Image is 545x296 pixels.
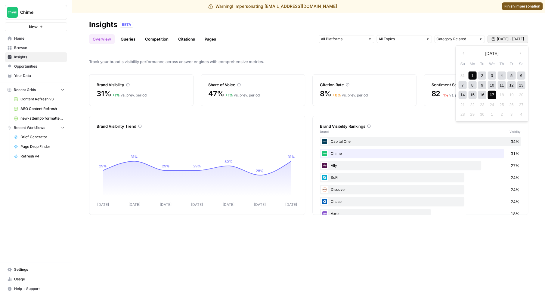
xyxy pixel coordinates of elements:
div: Chime [320,149,521,158]
span: New [29,24,38,30]
div: Choose Saturday, September 6th, 2025 [517,71,525,79]
a: Browse [5,43,67,53]
span: Recent Workflows [14,125,45,130]
a: new-attempt-formatted.csv [11,114,67,123]
a: Citations [175,34,199,44]
div: Share of Voice [208,82,298,88]
a: Brief Generator [11,132,67,142]
img: 055fm6kq8b5qbl7l3b1dn18gw8jg [321,138,328,145]
span: 31% [97,89,111,99]
div: Sa [517,60,525,68]
span: Help + Support [14,286,64,291]
span: Opportunities [14,64,64,69]
span: Chime [20,9,57,15]
tspan: 31% [288,154,295,159]
img: 3vibx1q1sudvcbtbvr0vc6shfgz6 [321,174,328,181]
span: + 1 % [225,93,233,97]
tspan: [DATE] [223,202,234,207]
div: Not available Tuesday, September 30th, 2025 [478,110,486,118]
div: We [488,60,496,68]
div: Not available Thursday, September 25th, 2025 [497,101,506,109]
span: Refresh v4 [20,154,64,159]
span: Recent Grids [14,87,36,93]
div: month 2025-09 [458,71,526,119]
span: [DATE] - [DATE] [497,36,524,42]
button: New [5,22,67,31]
a: AEO Content Refresh [11,104,67,114]
button: Workspace: Chime [5,5,67,20]
tspan: 29% [99,164,107,168]
a: Home [5,34,67,43]
tspan: 29% [193,164,201,168]
div: Choose Friday, September 12th, 2025 [507,81,516,89]
a: Pages [201,34,220,44]
div: Choose Monday, September 15th, 2025 [468,91,476,99]
div: Citation Rate [320,82,409,88]
div: Discover [320,185,521,194]
div: Fr [507,60,516,68]
a: Finish impersonation [502,2,543,10]
img: coj8e531q0s3ia02g5lp8nelrgng [321,198,328,205]
a: Settings [5,265,67,274]
button: Help + Support [5,284,67,294]
img: e5fk9tiju2g891kiden7v1vts7yb [321,210,328,217]
span: Visibility [509,129,521,134]
span: 34% [511,139,519,145]
div: Not available Saturday, October 4th, 2025 [517,110,525,118]
div: vs. prev. period [441,93,475,98]
img: Chime Logo [7,7,18,18]
div: Choose Wednesday, September 17th, 2025 [488,91,496,99]
span: Content Refresh v3 [20,96,64,102]
div: Not available Wednesday, September 24th, 2025 [488,101,496,109]
tspan: 31% [131,154,138,159]
div: Choose Tuesday, September 16th, 2025 [478,91,486,99]
span: [DATE] [485,50,498,56]
tspan: [DATE] [254,202,266,207]
tspan: [DATE] [97,202,109,207]
tspan: 29% [162,164,169,168]
div: Not available Wednesday, October 1st, 2025 [488,110,496,118]
div: Choose Monday, September 8th, 2025 [468,81,476,89]
div: vs. prev. period [225,93,260,98]
div: Not available Friday, September 19th, 2025 [507,91,516,99]
tspan: [DATE] [285,202,297,207]
tspan: 30% [225,159,233,164]
div: vs. prev. period [112,93,147,98]
div: Capital One [320,137,521,146]
div: Not available Thursday, October 2nd, 2025 [497,110,506,118]
img: bqgl29juvk0uu3qq1uv3evh0wlvg [321,186,328,193]
div: Chase [320,197,521,206]
tspan: [DATE] [129,202,140,207]
div: Mo [468,60,476,68]
div: Insights [89,20,117,29]
div: Not available Monday, September 22nd, 2025 [468,101,476,109]
a: Overview [89,34,115,44]
span: Browse [14,45,64,50]
span: 24% [511,199,519,205]
span: 27% [511,163,519,169]
span: Home [14,36,64,41]
span: Brief Generator [20,134,64,140]
a: Content Refresh v3 [11,94,67,104]
tspan: [DATE] [191,202,203,207]
button: [DATE] - [DATE] [487,35,528,43]
div: SoFi [320,173,521,182]
div: Not available Saturday, September 20th, 2025 [517,91,525,99]
div: Choose Tuesday, September 2nd, 2025 [478,71,486,79]
div: BETA [120,22,133,28]
div: Choose Sunday, September 7th, 2025 [458,81,466,89]
div: Brand Visibility [97,82,186,88]
div: Sentiment Score [431,82,521,88]
div: Choose Friday, September 5th, 2025 [507,71,516,79]
button: Recent Workflows [5,123,67,132]
a: Your Data [5,71,67,81]
span: 31% [511,151,519,157]
span: Settings [14,267,64,272]
a: Usage [5,274,67,284]
button: Recent Grids [5,85,67,94]
div: Tu [478,60,486,68]
div: Choose Thursday, September 4th, 2025 [497,71,506,79]
span: Usage [14,276,64,282]
div: Not available Sunday, September 28th, 2025 [458,110,466,118]
input: Category Related [436,36,476,42]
